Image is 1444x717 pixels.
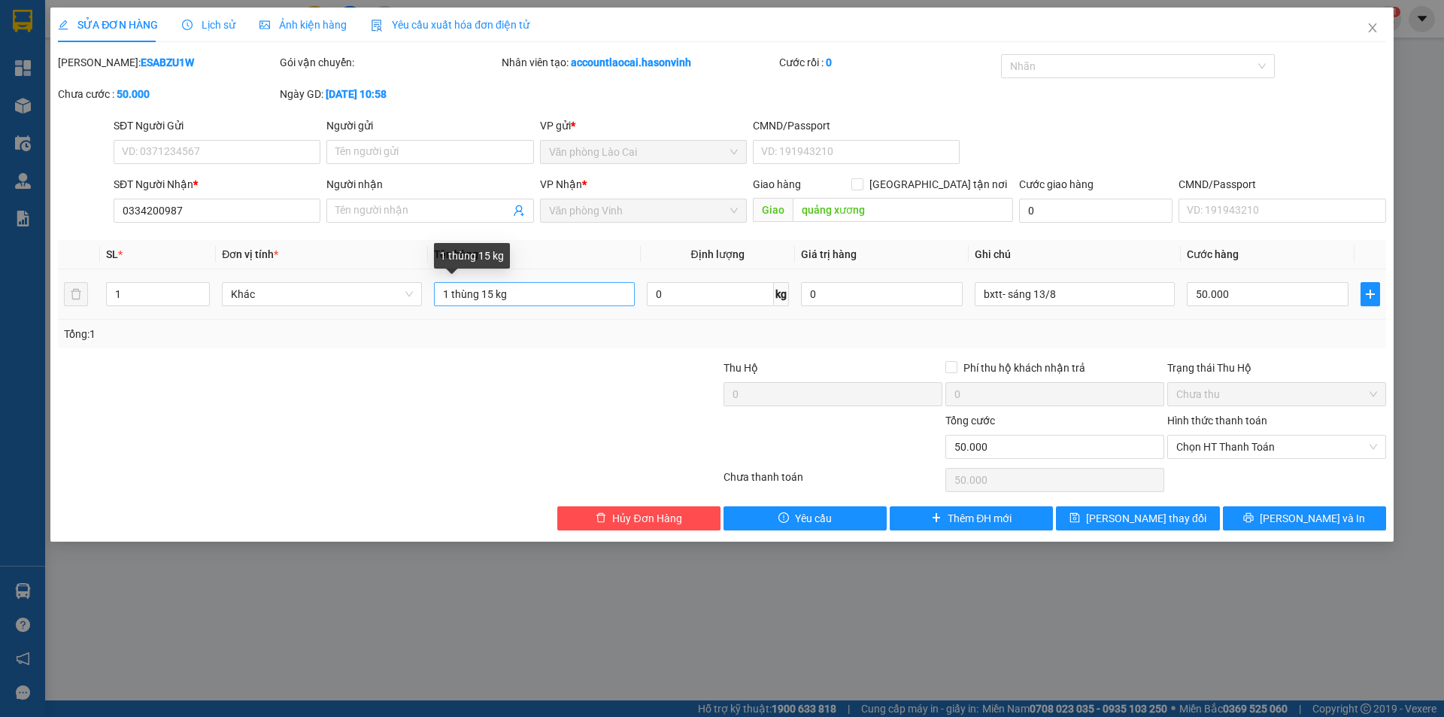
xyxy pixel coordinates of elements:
[969,240,1181,269] th: Ghi chú
[1019,178,1094,190] label: Cước giao hàng
[722,469,944,495] div: Chưa thanh toán
[64,282,88,306] button: delete
[434,243,510,269] div: 1 thùng 15 kg
[1176,436,1377,458] span: Chọn HT Thanh Toán
[1019,199,1172,223] input: Cước giao hàng
[502,54,776,71] div: Nhân viên tạo:
[1187,248,1239,260] span: Cước hàng
[957,360,1091,376] span: Phí thu hộ khách nhận trả
[1056,506,1219,530] button: save[PERSON_NAME] thay đổi
[596,512,606,524] span: delete
[863,176,1013,193] span: [GEOGRAPHIC_DATA] tận nơi
[201,12,363,37] b: [DOMAIN_NAME]
[326,88,387,100] b: [DATE] 10:58
[326,176,533,193] div: Người nhận
[1179,176,1385,193] div: CMND/Passport
[280,86,499,102] div: Ngày GD:
[945,415,995,427] span: Tổng cước
[948,510,1012,527] span: Thêm ĐH mới
[371,20,383,32] img: icon
[753,178,801,190] span: Giao hàng
[691,248,745,260] span: Định lượng
[778,512,789,524] span: exclamation-circle
[1167,415,1267,427] label: Hình thức thanh toán
[1086,510,1206,527] span: [PERSON_NAME] thay đổi
[549,141,738,163] span: Văn phòng Lào Cai
[753,117,960,134] div: CMND/Passport
[890,506,1053,530] button: plusThêm ĐH mới
[1351,8,1394,50] button: Close
[63,19,226,77] b: [PERSON_NAME] (Vinh - Sapa)
[540,178,582,190] span: VP Nhận
[231,283,413,305] span: Khác
[975,282,1175,306] input: Ghi Chú
[826,56,832,68] b: 0
[371,19,529,31] span: Yêu cầu xuất hóa đơn điện tử
[1260,510,1365,527] span: [PERSON_NAME] và In
[58,54,277,71] div: [PERSON_NAME]:
[1167,360,1386,376] div: Trạng thái Thu Hộ
[326,117,533,134] div: Người gửi
[931,512,942,524] span: plus
[795,510,832,527] span: Yêu cầu
[801,248,857,260] span: Giá trị hàng
[117,88,150,100] b: 50.000
[1176,383,1377,406] span: Chưa thu
[549,199,738,222] span: Văn phòng Vinh
[106,248,118,260] span: SL
[1223,506,1386,530] button: printer[PERSON_NAME] và In
[434,282,634,306] input: VD: Bàn, Ghế
[513,205,525,217] span: user-add
[259,20,270,30] span: picture
[540,117,747,134] div: VP gửi
[259,19,347,31] span: Ảnh kiện hàng
[612,510,681,527] span: Hủy Đơn Hàng
[724,506,887,530] button: exclamation-circleYêu cầu
[1243,512,1254,524] span: printer
[793,198,1013,222] input: Dọc đường
[58,19,158,31] span: SỬA ĐƠN HÀNG
[182,19,235,31] span: Lịch sử
[280,54,499,71] div: Gói vận chuyển:
[222,248,278,260] span: Đơn vị tính
[58,20,68,30] span: edit
[1069,512,1080,524] span: save
[779,54,998,71] div: Cước rồi :
[571,56,691,68] b: accountlaocai.hasonvinh
[114,176,320,193] div: SĐT Người Nhận
[1361,288,1379,300] span: plus
[58,86,277,102] div: Chưa cước :
[8,87,121,112] h2: 6UEMSCJI
[141,56,194,68] b: ESABZU1W
[79,87,278,191] h1: Giao dọc đường
[557,506,720,530] button: deleteHủy Đơn Hàng
[1361,282,1380,306] button: plus
[64,326,557,342] div: Tổng: 1
[753,198,793,222] span: Giao
[774,282,789,306] span: kg
[114,117,320,134] div: SĐT Người Gửi
[182,20,193,30] span: clock-circle
[724,362,758,374] span: Thu Hộ
[1367,22,1379,34] span: close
